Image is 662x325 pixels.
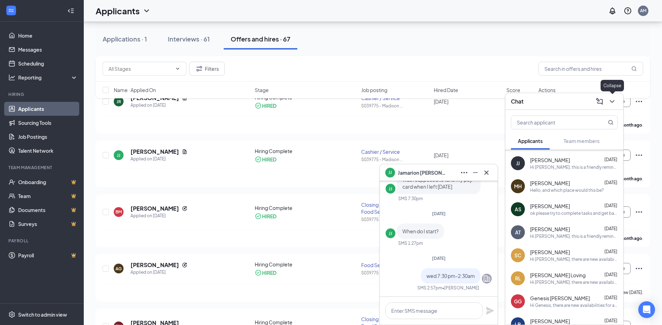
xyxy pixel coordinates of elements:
span: [PERSON_NAME] [530,180,570,187]
a: Job Postings [18,130,78,144]
svg: CheckmarkCircle [255,213,262,220]
h5: [PERSON_NAME] [131,261,179,269]
div: RL [515,275,521,282]
span: Hired Date [434,86,458,93]
button: ComposeMessage [594,96,605,107]
svg: QuestionInfo [624,7,632,15]
span: • [PERSON_NAME] [442,285,479,291]
svg: MagnifyingGlass [631,66,637,71]
div: Hi [PERSON_NAME], there are new availabilities for an interview. This is a reminder to schedule y... [530,256,618,262]
svg: Collapse [67,7,74,14]
div: SMS 2:57pm [417,285,442,291]
svg: Notifications [608,7,617,15]
div: Food Service / Food Prep [361,262,430,269]
svg: Cross [482,168,491,177]
div: Applications · 1 [103,35,147,43]
a: TeamCrown [18,189,78,203]
div: Open Intercom Messenger [638,301,655,318]
div: Hiring Complete [255,204,357,211]
svg: Ellipses [460,168,468,177]
div: AG [116,266,122,272]
a: OnboardingCrown [18,175,78,189]
input: Search in offers and hires [538,62,643,76]
input: Search applicant [511,116,594,129]
span: Actions [538,86,556,93]
div: S039775 - Madison ... [361,157,430,162]
svg: CheckmarkCircle [255,102,262,109]
span: [PERSON_NAME] [530,226,570,233]
button: Cross [481,167,492,178]
div: HIRED [262,102,276,109]
span: [PERSON_NAME] [530,249,570,256]
div: AM [640,8,646,14]
span: [DATE] [604,295,617,300]
svg: Ellipses [635,264,643,273]
div: AT [515,229,521,236]
svg: Company [483,274,491,283]
span: wed 7:30 pm-2:30am [426,273,475,279]
span: Name · Applied On [114,86,156,93]
div: Collapse [601,80,624,91]
div: GG [514,298,522,305]
div: JJ [389,186,392,192]
div: Reporting [18,74,78,81]
b: a month ago [617,176,642,181]
span: [DATE] [604,203,617,208]
b: a month ago [617,122,642,128]
b: a month ago [617,236,642,241]
h1: Applicants [96,5,140,17]
svg: ChevronDown [142,7,151,15]
a: PayrollCrown [18,248,78,262]
svg: MagnifyingGlass [608,120,613,125]
div: Applied on [DATE] [131,212,187,219]
span: [PERSON_NAME] [530,318,570,325]
svg: ComposeMessage [595,97,604,106]
a: Messages [18,43,78,56]
a: Home [18,29,78,43]
div: Team Management [8,165,76,171]
span: Stage [255,86,269,93]
svg: ChevronDown [175,66,180,71]
div: Closing Team Members-Food Service/Food Prep [361,201,430,215]
div: Hi [PERSON_NAME], there are new availabilities for an interview. This is a reminder to schedule y... [530,279,618,285]
div: Hiring Complete [255,261,357,268]
div: SMS 1:27pm [398,240,423,246]
svg: Minimize [471,168,479,177]
div: Hiring [8,91,76,97]
span: [PERSON_NAME] [530,157,570,164]
span: [DATE] [604,226,617,231]
svg: CheckmarkCircle [255,269,262,276]
div: ok please try to complete tasks and get back with me when you are healed [530,210,618,216]
div: JJ [516,160,520,167]
svg: Filter [195,65,203,73]
svg: CheckmarkCircle [255,156,262,163]
span: [DATE] [604,180,617,185]
div: S039775 - Madison ... [361,217,430,222]
div: HIRED [262,156,276,163]
button: Minimize [470,167,481,178]
svg: Reapply [182,262,187,268]
div: HIRED [262,269,276,276]
div: S039775 - Madison ... [361,270,430,276]
h3: Chat [511,98,523,105]
svg: ChevronDown [608,97,616,106]
button: Filter Filters [189,62,225,76]
span: [PERSON_NAME] [530,203,570,210]
svg: Document [182,149,187,154]
div: Payroll [8,238,76,244]
div: AS [515,206,521,213]
div: S039775 - Madison ... [361,103,430,109]
div: Hello, and which place would this be? [530,187,604,193]
span: Jamarion [PERSON_NAME] [398,169,447,176]
span: Score [506,86,520,93]
span: Applicants [518,138,543,144]
div: JJ [117,152,120,158]
input: All Stages [109,65,172,73]
div: Hi [PERSON_NAME], this is a friendly reminder. Please select a meeting time slot for your Kitchen... [530,233,618,239]
span: [DATE] [604,157,617,162]
span: Genesis [PERSON_NAME] [530,295,590,302]
span: [DATE] [434,152,448,158]
svg: Plane [486,307,494,315]
span: When do I start? [402,228,439,234]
